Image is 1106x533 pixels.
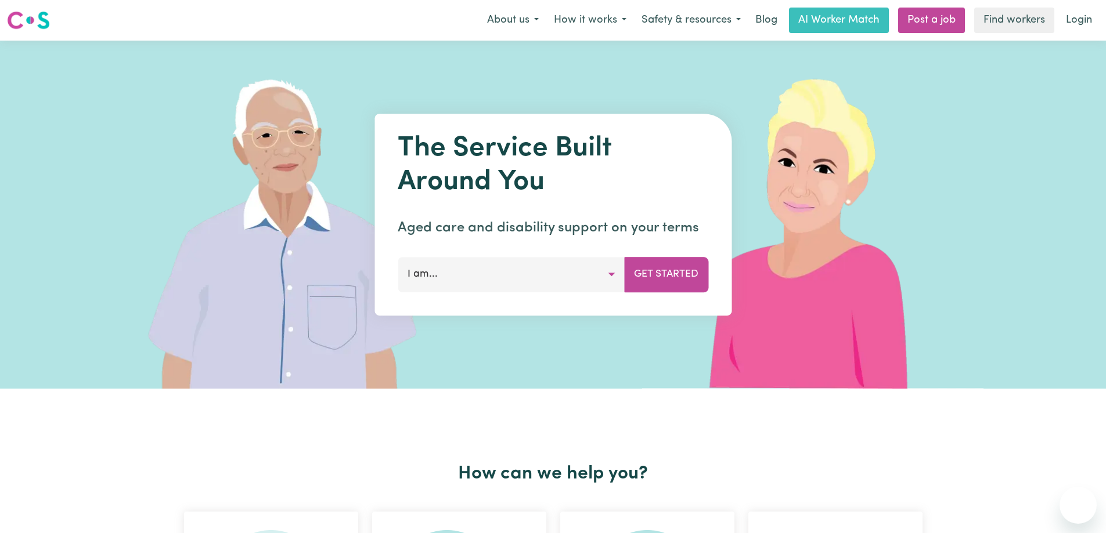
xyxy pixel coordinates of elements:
p: Aged care and disability support on your terms [398,217,708,238]
a: Find workers [974,8,1054,33]
h2: How can we help you? [177,463,930,485]
h1: The Service Built Around You [398,132,708,199]
button: How it works [546,8,634,32]
button: Get Started [624,257,708,292]
a: AI Worker Match [789,8,889,33]
a: Blog [748,8,784,33]
a: Login [1059,8,1099,33]
button: Safety & resources [634,8,748,32]
iframe: 启动消息传送窗口的按钮 [1060,487,1097,524]
a: Post a job [898,8,965,33]
button: I am... [398,257,625,292]
button: About us [480,8,546,32]
a: Careseekers logo [7,7,50,34]
img: Careseekers logo [7,10,50,31]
